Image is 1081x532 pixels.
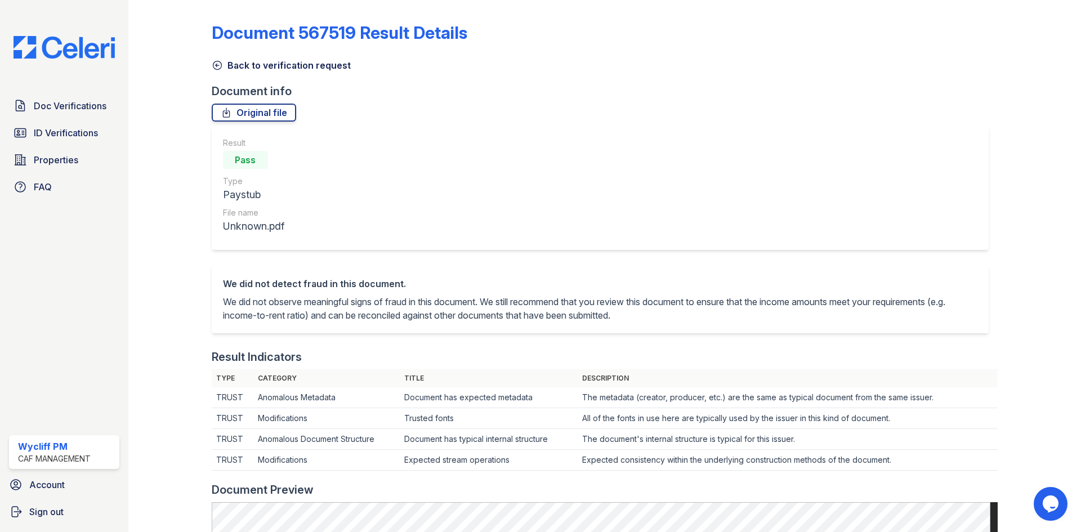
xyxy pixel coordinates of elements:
td: Modifications [253,450,400,471]
span: Account [29,478,65,491]
div: File name [223,207,284,218]
iframe: chat widget [1034,487,1070,521]
p: We did not observe meaningful signs of fraud in this document. We still recommend that you review... [223,295,977,322]
a: FAQ [9,176,119,198]
div: Result [223,137,284,149]
a: Doc Verifications [9,95,119,117]
td: Expected stream operations [400,450,578,471]
a: ID Verifications [9,122,119,144]
div: CAF Management [18,453,91,464]
td: All of the fonts in use here are typically used by the issuer in this kind of document. [578,408,998,429]
span: ID Verifications [34,126,98,140]
th: Type [212,369,254,387]
a: Account [5,473,124,496]
td: Document has expected metadata [400,387,578,408]
td: TRUST [212,450,254,471]
td: The metadata (creator, producer, etc.) are the same as typical document from the same issuer. [578,387,998,408]
div: Type [223,176,284,187]
a: Sign out [5,500,124,523]
a: Back to verification request [212,59,351,72]
span: Properties [34,153,78,167]
div: Wycliff PM [18,440,91,453]
td: Expected consistency within the underlying construction methods of the document. [578,450,998,471]
span: Sign out [29,505,64,518]
img: CE_Logo_Blue-a8612792a0a2168367f1c8372b55b34899dd931a85d93a1a3d3e32e68fde9ad4.png [5,36,124,59]
div: Document info [212,83,998,99]
td: Anomalous Document Structure [253,429,400,450]
td: Anomalous Metadata [253,387,400,408]
div: Document Preview [212,482,314,498]
th: Title [400,369,578,387]
td: TRUST [212,408,254,429]
td: The document's internal structure is typical for this issuer. [578,429,998,450]
span: FAQ [34,180,52,194]
div: We did not detect fraud in this document. [223,277,977,290]
div: Result Indicators [212,349,302,365]
a: Document 567519 Result Details [212,23,467,43]
a: Properties [9,149,119,171]
div: Unknown.pdf [223,218,284,234]
span: Doc Verifications [34,99,106,113]
td: Trusted fonts [400,408,578,429]
div: Paystub [223,187,284,203]
a: Original file [212,104,296,122]
div: Pass [223,151,268,169]
td: TRUST [212,387,254,408]
th: Category [253,369,400,387]
td: Document has typical internal structure [400,429,578,450]
td: Modifications [253,408,400,429]
th: Description [578,369,998,387]
td: TRUST [212,429,254,450]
